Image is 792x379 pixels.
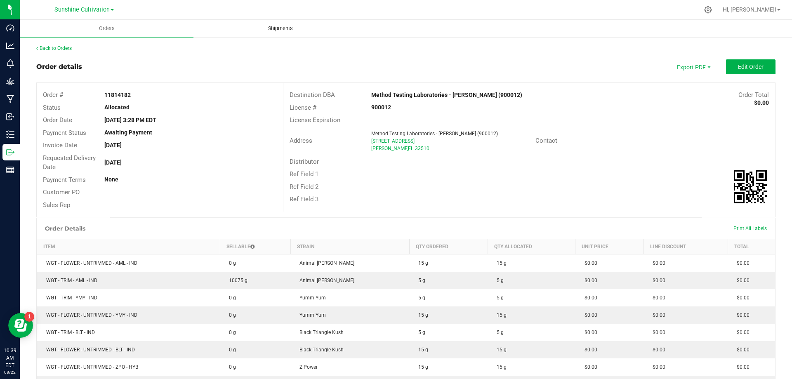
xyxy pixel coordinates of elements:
[4,347,16,369] p: 10:39 AM EDT
[225,278,247,283] span: 10075 g
[42,260,137,266] span: WGT - FLOWER - UNTRIMMED - AML - IND
[734,170,767,203] img: Scan me!
[43,129,86,137] span: Payment Status
[6,113,14,121] inline-svg: Inbound
[295,295,326,301] span: Yumm Yum
[193,20,367,37] a: Shipments
[733,347,750,353] span: $0.00
[36,45,72,51] a: Back to Orders
[414,260,428,266] span: 15 g
[225,364,236,370] span: 0 g
[290,170,318,178] span: Ref Field 1
[648,295,665,301] span: $0.00
[414,312,428,318] span: 15 g
[290,91,335,99] span: Destination DBA
[220,239,290,254] th: Sellable
[726,59,775,74] button: Edit Order
[24,312,34,322] iframe: Resource center unread badge
[104,159,122,166] strong: [DATE]
[668,59,718,74] li: Export PDF
[408,146,413,151] span: FL
[104,129,152,136] strong: Awaiting Payment
[733,295,750,301] span: $0.00
[42,295,97,301] span: WGT - TRIM - YMY - IND
[290,104,316,111] span: License #
[728,239,775,254] th: Total
[20,20,193,37] a: Orders
[36,62,82,72] div: Order details
[415,146,429,151] span: 33510
[225,312,236,318] span: 0 g
[6,77,14,85] inline-svg: Grow
[295,364,318,370] span: Z Power
[733,260,750,266] span: $0.00
[42,330,95,335] span: WGT - TRIM - BLT - IND
[295,312,326,318] span: Yumm Yum
[575,239,644,254] th: Unit Price
[493,364,507,370] span: 15 g
[648,278,665,283] span: $0.00
[54,6,110,13] span: Sunshine Cultivation
[225,330,236,335] span: 0 g
[6,24,14,32] inline-svg: Dashboard
[6,130,14,139] inline-svg: Inventory
[754,99,769,106] strong: $0.00
[104,176,118,183] strong: None
[580,330,597,335] span: $0.00
[493,295,504,301] span: 5 g
[733,312,750,318] span: $0.00
[409,239,488,254] th: Qty Ordered
[43,91,63,99] span: Order #
[43,116,72,124] span: Order Date
[535,137,557,144] span: Contact
[643,239,728,254] th: Line Discount
[43,201,70,209] span: Sales Rep
[295,330,344,335] span: Black Triangle Kush
[371,146,409,151] span: [PERSON_NAME]
[738,91,769,99] span: Order Total
[648,260,665,266] span: $0.00
[104,142,122,148] strong: [DATE]
[493,260,507,266] span: 15 g
[414,347,428,353] span: 15 g
[733,278,750,283] span: $0.00
[295,347,344,353] span: Black Triangle Kush
[257,25,304,32] span: Shipments
[648,330,665,335] span: $0.00
[43,154,96,171] span: Requested Delivery Date
[104,117,156,123] strong: [DATE] 3:28 PM EDT
[371,131,498,137] span: Method Testing Laboratories - [PERSON_NAME] (900012)
[371,104,391,111] strong: 900012
[37,239,220,254] th: Item
[488,239,575,254] th: Qty Allocated
[414,330,425,335] span: 5 g
[6,148,14,156] inline-svg: Outbound
[290,239,409,254] th: Strain
[648,347,665,353] span: $0.00
[290,195,318,203] span: Ref Field 3
[580,347,597,353] span: $0.00
[648,364,665,370] span: $0.00
[493,330,504,335] span: 5 g
[45,225,85,232] h1: Order Details
[225,347,236,353] span: 0 g
[290,116,340,124] span: License Expiration
[493,347,507,353] span: 15 g
[733,364,750,370] span: $0.00
[407,146,408,151] span: ,
[580,295,597,301] span: $0.00
[414,278,425,283] span: 5 g
[414,295,425,301] span: 5 g
[43,188,80,196] span: Customer PO
[225,295,236,301] span: 0 g
[723,6,776,13] span: Hi, [PERSON_NAME]!
[104,104,130,111] strong: Allocated
[493,278,504,283] span: 5 g
[42,312,137,318] span: WGT - FLOWER - UNTRIMMED - YMY - IND
[43,176,86,184] span: Payment Terms
[104,92,131,98] strong: 11814182
[648,312,665,318] span: $0.00
[8,313,33,338] iframe: Resource center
